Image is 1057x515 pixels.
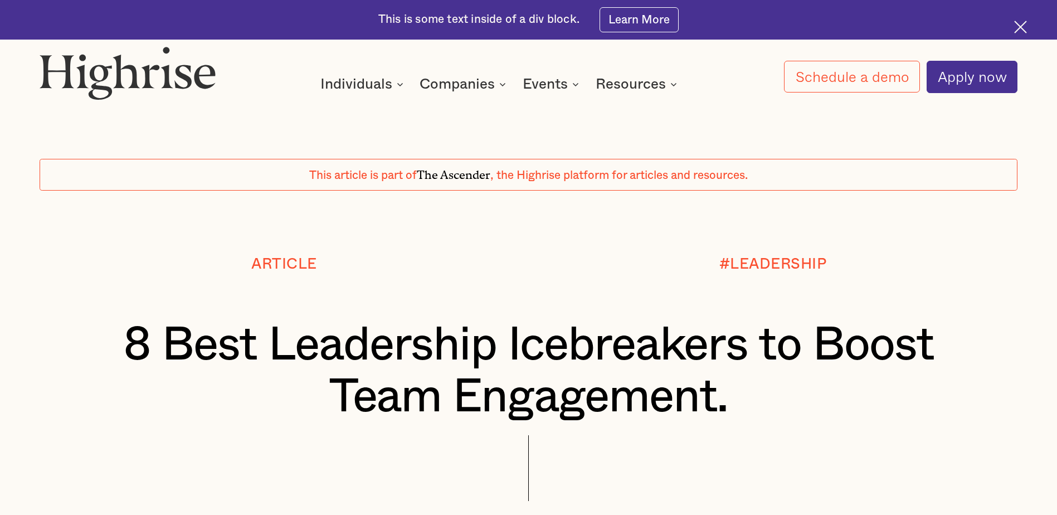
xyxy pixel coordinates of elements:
div: Individuals [320,77,392,91]
span: , the Highrise platform for articles and resources. [490,169,748,181]
img: Cross icon [1014,21,1027,33]
div: #LEADERSHIP [719,256,827,273]
h1: 8 Best Leadership Icebreakers to Boost Team Engagement. [80,319,977,423]
img: Highrise logo [40,46,216,100]
a: Schedule a demo [784,61,919,93]
div: Events [523,77,582,91]
div: Events [523,77,568,91]
div: Companies [420,77,509,91]
div: Companies [420,77,495,91]
span: The Ascender [417,166,490,179]
div: Resources [596,77,666,91]
div: Article [251,256,317,273]
div: This is some text inside of a div block. [378,12,579,27]
div: Individuals [320,77,407,91]
span: This article is part of [309,169,417,181]
a: Apply now [927,61,1017,93]
div: Resources [596,77,680,91]
a: Learn More [600,7,679,32]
